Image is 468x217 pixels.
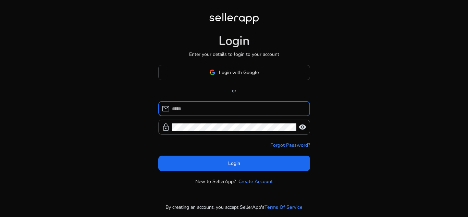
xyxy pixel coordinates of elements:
[228,160,240,167] span: Login
[238,178,273,185] a: Create Account
[158,65,310,80] button: Login with Google
[158,87,310,94] p: or
[270,142,310,149] a: Forgot Password?
[209,69,215,75] img: google-logo.svg
[219,69,259,76] span: Login with Google
[264,204,303,211] a: Terms Of Service
[162,123,170,131] span: lock
[162,105,170,113] span: mail
[189,51,279,58] p: Enter your details to login to your account
[158,156,310,171] button: Login
[298,123,307,131] span: visibility
[195,178,236,185] p: New to SellerApp?
[219,34,250,48] h1: Login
